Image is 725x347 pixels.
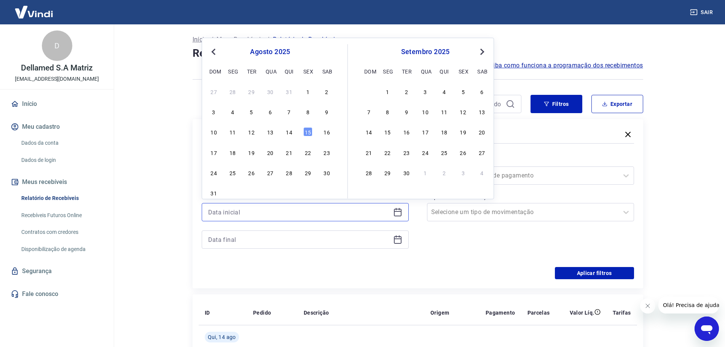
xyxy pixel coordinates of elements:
[208,86,332,198] div: month 2025-08
[303,107,312,116] div: Choose sexta-feira, 8 de agosto de 2025
[266,107,275,116] div: Choose quarta-feira, 6 de agosto de 2025
[228,107,237,116] div: Choose segunda-feira, 4 de agosto de 2025
[402,87,411,96] div: Choose terça-feira, 2 de setembro de 2025
[208,234,390,245] input: Data final
[303,87,312,96] div: Choose sexta-feira, 1 de agosto de 2025
[304,309,329,317] p: Descrição
[266,148,275,157] div: Choose quarta-feira, 20 de agosto de 2025
[303,67,312,76] div: sex
[273,35,338,44] p: Relatório de Recebíveis
[383,87,392,96] div: Choose segunda-feira, 1 de setembro de 2025
[383,127,392,136] div: Choose segunda-feira, 15 de setembro de 2025
[21,64,92,72] p: Dellamed S.A Matriz
[209,168,218,177] div: Choose domingo, 24 de agosto de 2025
[364,107,373,116] div: Choose domingo, 7 de setembro de 2025
[228,148,237,157] div: Choose segunda-feira, 18 de agosto de 2025
[266,127,275,136] div: Choose quarta-feira, 13 de agosto de 2025
[322,148,331,157] div: Choose sábado, 23 de agosto de 2025
[217,35,264,44] p: Meus Recebíveis
[285,107,294,116] div: Choose quinta-feira, 7 de agosto de 2025
[688,5,716,19] button: Sair
[285,127,294,136] div: Choose quinta-feira, 14 de agosto de 2025
[209,127,218,136] div: Choose domingo, 10 de agosto de 2025
[247,127,256,136] div: Choose terça-feira, 12 de agosto de 2025
[421,148,430,157] div: Choose quarta-feira, 24 de setembro de 2025
[193,35,208,44] p: Início
[383,107,392,116] div: Choose segunda-feira, 8 de setembro de 2025
[477,67,486,76] div: sab
[285,188,294,197] div: Choose quinta-feira, 4 de setembro de 2025
[322,67,331,76] div: sab
[364,168,373,177] div: Choose domingo, 28 de setembro de 2025
[402,127,411,136] div: Choose terça-feira, 16 de setembro de 2025
[440,168,449,177] div: Choose quinta-feira, 2 de outubro de 2025
[9,263,105,280] a: Segurança
[228,188,237,197] div: Choose segunda-feira, 1 de setembro de 2025
[402,148,411,157] div: Choose terça-feira, 23 de setembro de 2025
[459,148,468,157] div: Choose sexta-feira, 26 de setembro de 2025
[364,87,373,96] div: Choose domingo, 31 de agosto de 2025
[459,168,468,177] div: Choose sexta-feira, 3 de outubro de 2025
[383,148,392,157] div: Choose segunda-feira, 22 de setembro de 2025
[247,87,256,96] div: Choose terça-feira, 29 de julho de 2025
[228,168,237,177] div: Choose segunda-feira, 25 de agosto de 2025
[247,168,256,177] div: Choose terça-feira, 26 de agosto de 2025
[247,148,256,157] div: Choose terça-feira, 19 de agosto de 2025
[303,168,312,177] div: Choose sexta-feira, 29 de agosto de 2025
[459,127,468,136] div: Choose sexta-feira, 19 de setembro de 2025
[613,309,631,317] p: Tarifas
[303,127,312,136] div: Choose sexta-feira, 15 de agosto de 2025
[266,168,275,177] div: Choose quarta-feira, 27 de agosto de 2025
[440,148,449,157] div: Choose quinta-feira, 25 de setembro de 2025
[421,168,430,177] div: Choose quarta-feira, 1 de outubro de 2025
[9,0,59,24] img: Vindi
[9,174,105,190] button: Meus recebíveis
[208,47,332,56] div: agosto 2025
[421,87,430,96] div: Choose quarta-feira, 3 de setembro de 2025
[459,107,468,116] div: Choose sexta-feira, 12 de setembro de 2025
[211,35,214,44] p: /
[364,127,373,136] div: Choose domingo, 14 de setembro de 2025
[440,107,449,116] div: Choose quinta-feira, 11 de setembro de 2025
[247,67,256,76] div: ter
[303,148,312,157] div: Choose sexta-feira, 22 de agosto de 2025
[285,67,294,76] div: qui
[402,107,411,116] div: Choose terça-feira, 9 de setembro de 2025
[209,47,218,56] button: Previous Month
[570,309,594,317] p: Valor Líq.
[477,148,486,157] div: Choose sábado, 27 de setembro de 2025
[18,208,105,223] a: Recebíveis Futuros Online
[430,309,449,317] p: Origem
[440,127,449,136] div: Choose quinta-feira, 18 de setembro de 2025
[658,297,719,313] iframe: Mensagem da empresa
[322,127,331,136] div: Choose sábado, 16 de agosto de 2025
[440,87,449,96] div: Choose quinta-feira, 4 de setembro de 2025
[18,224,105,240] a: Contratos com credores
[42,30,72,61] div: D
[421,107,430,116] div: Choose quarta-feira, 10 de setembro de 2025
[363,86,488,178] div: month 2025-09
[486,61,643,70] a: Saiba como funciona a programação dos recebimentos
[591,95,643,113] button: Exportar
[364,148,373,157] div: Choose domingo, 21 de setembro de 2025
[228,87,237,96] div: Choose segunda-feira, 28 de julho de 2025
[18,190,105,206] a: Relatório de Recebíveis
[364,67,373,76] div: dom
[402,168,411,177] div: Choose terça-feira, 30 de setembro de 2025
[459,87,468,96] div: Choose sexta-feira, 5 de setembro de 2025
[209,148,218,157] div: Choose domingo, 17 de agosto de 2025
[285,87,294,96] div: Choose quinta-feira, 31 de julho de 2025
[322,107,331,116] div: Choose sábado, 9 de agosto de 2025
[247,188,256,197] div: Choose terça-feira, 2 de setembro de 2025
[208,333,236,341] span: Qui, 14 ago
[383,67,392,76] div: seg
[267,35,269,44] p: /
[531,95,582,113] button: Filtros
[18,152,105,168] a: Dados de login
[440,67,449,76] div: qui
[527,309,550,317] p: Parcelas
[18,135,105,151] a: Dados da conta
[477,107,486,116] div: Choose sábado, 13 de setembro de 2025
[5,5,64,11] span: Olá! Precisa de ajuda?
[9,96,105,112] a: Início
